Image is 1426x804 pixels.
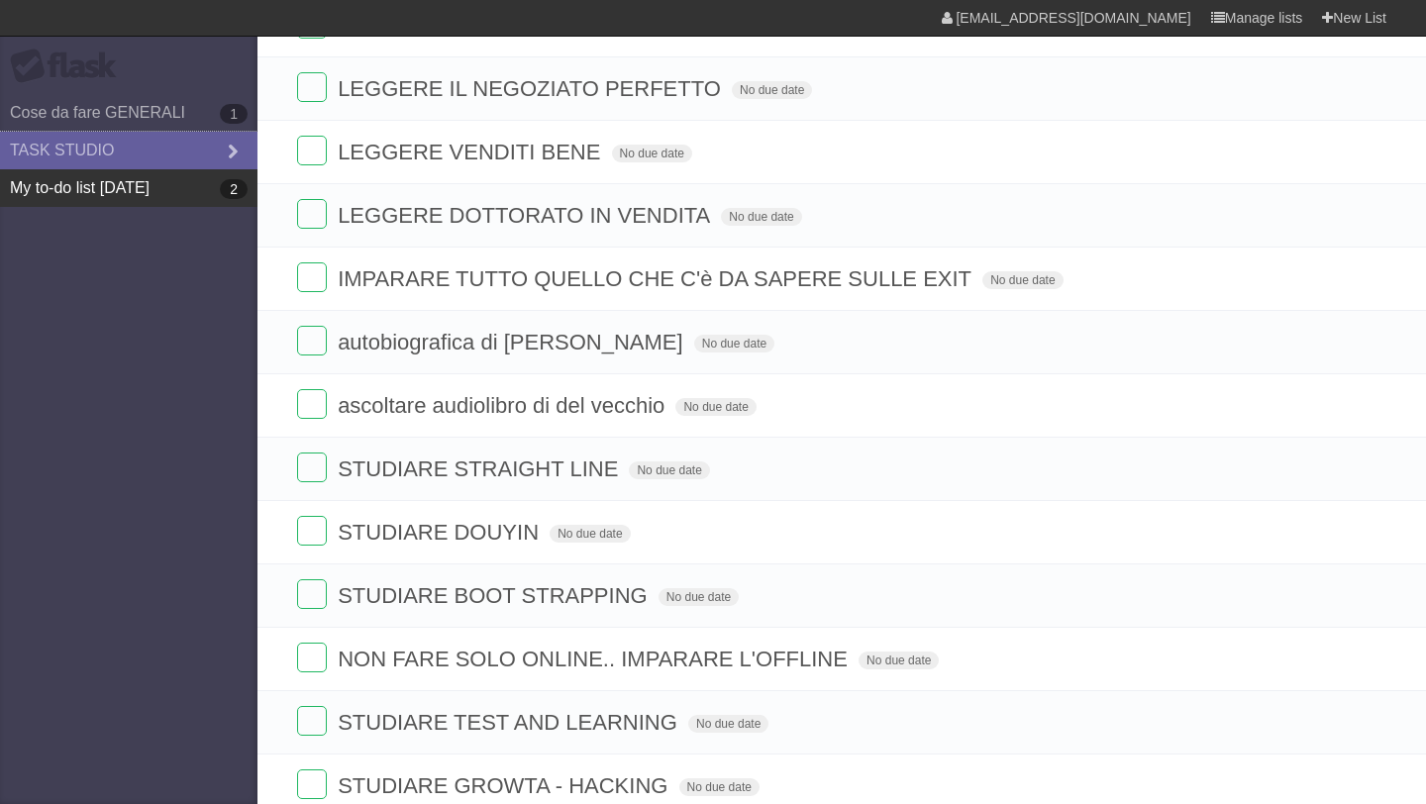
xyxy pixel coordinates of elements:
span: No due date [732,81,812,99]
span: LEGGERE IL NEGOZIATO PERFETTO [338,76,726,101]
label: Done [297,516,327,546]
label: Done [297,643,327,672]
span: STUDIARE TEST AND LEARNING [338,710,682,735]
span: No due date [612,145,692,162]
span: STUDIARE GROWTA - HACKING [338,773,672,798]
span: No due date [659,588,739,606]
b: 1 [220,104,248,124]
span: No due date [721,208,801,226]
label: Done [297,326,327,355]
span: No due date [982,271,1063,289]
span: No due date [550,525,630,543]
label: Done [297,199,327,229]
b: 2 [220,179,248,199]
span: LEGGERE DOTTORATO IN VENDITA [338,203,715,228]
label: Done [297,579,327,609]
span: No due date [688,715,768,733]
div: Flask [10,49,129,84]
span: STUDIARE STRAIGHT LINE [338,456,623,481]
span: STUDIARE DOUYIN [338,520,544,545]
span: LEGGERE VENDITI BENE [338,140,605,164]
label: Done [297,72,327,102]
span: No due date [859,652,939,669]
span: No due date [629,461,709,479]
label: Done [297,452,327,482]
label: Done [297,136,327,165]
label: Done [297,389,327,419]
span: STUDIARE BOOT STRAPPING [338,583,653,608]
span: No due date [694,335,774,352]
span: autobiografica di [PERSON_NAME] [338,330,688,354]
label: Done [297,769,327,799]
span: NON FARE SOLO ONLINE.. IMPARARE L'OFFLINE [338,647,853,671]
label: Done [297,706,327,736]
span: IMPARARE TUTTO QUELLO CHE C'è DA SAPERE SULLE EXIT [338,266,976,291]
label: Done [297,262,327,292]
span: No due date [675,398,756,416]
span: ascoltare audiolibro di del vecchio [338,393,669,418]
span: No due date [679,778,760,796]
